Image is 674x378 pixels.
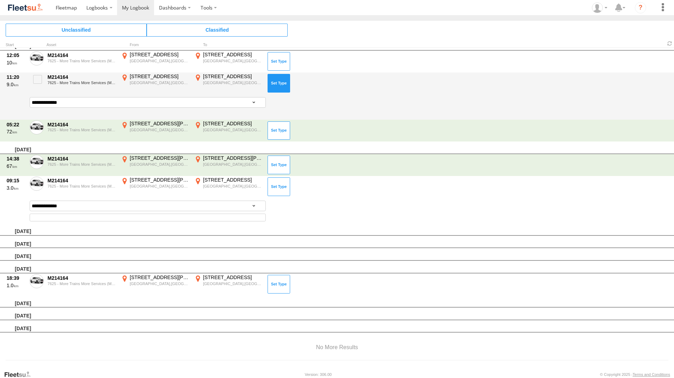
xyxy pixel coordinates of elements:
div: 7625 - More Trains More Services (MTMS) [48,128,116,132]
div: 72 [7,128,26,135]
label: Click to View Event Location [120,155,190,175]
div: [GEOGRAPHIC_DATA],[GEOGRAPHIC_DATA] [130,127,189,132]
div: 12:05 [7,52,26,58]
div: [GEOGRAPHIC_DATA],[GEOGRAPHIC_DATA] [130,162,189,167]
a: Visit our Website [4,371,36,378]
div: [STREET_ADDRESS] [130,51,189,58]
div: 3.0 [7,185,26,191]
div: [STREET_ADDRESS] [203,177,263,183]
div: M214164 [48,156,116,162]
div: M214164 [48,52,116,58]
div: M214164 [48,275,116,281]
span: Click to view Classified Trips [147,24,288,36]
div: Click to Sort [6,43,27,47]
div: [STREET_ADDRESS][PERSON_NAME] [130,274,189,281]
div: 7625 - More Trains More Services (MTMS) [48,184,116,188]
div: [STREET_ADDRESS] [203,73,263,80]
div: M214164 [48,74,116,80]
div: 05:22 [7,121,26,128]
div: [GEOGRAPHIC_DATA],[GEOGRAPHIC_DATA] [130,281,189,286]
button: Click to Set [268,121,290,140]
label: Click to View Event Location [193,51,264,72]
img: fleetsu-logo-horizontal.svg [7,3,44,12]
button: Click to Set [268,74,290,92]
button: Click to Set [268,52,290,70]
span: Click to view Unclassified Trips [6,24,147,36]
div: To [193,43,264,47]
div: 67 [7,163,26,169]
label: Click to View Event Location [120,177,190,197]
div: 18:39 [7,275,26,281]
div: 09:15 [7,177,26,184]
label: Click to View Event Location [193,155,264,175]
label: Click to View Event Location [120,73,190,94]
div: 11:20 [7,74,26,80]
label: Click to View Event Location [120,120,190,141]
div: [STREET_ADDRESS][PERSON_NAME] [130,177,189,183]
div: [STREET_ADDRESS][PERSON_NAME] [203,155,263,161]
div: [GEOGRAPHIC_DATA],[GEOGRAPHIC_DATA] [130,58,189,63]
div: [GEOGRAPHIC_DATA],[GEOGRAPHIC_DATA] [130,184,189,189]
label: Click to View Event Location [120,51,190,72]
div: 7625 - More Trains More Services (MTMS) [48,162,116,166]
div: [STREET_ADDRESS] [203,51,263,58]
label: Click to View Event Location [193,120,264,141]
i: ? [635,2,646,13]
div: M214164 [48,121,116,128]
div: [GEOGRAPHIC_DATA],[GEOGRAPHIC_DATA] [203,184,263,189]
div: Asset [47,43,117,47]
div: [STREET_ADDRESS] [203,274,263,281]
label: Click to View Event Location [120,274,190,295]
button: Click to Set [268,156,290,174]
div: [GEOGRAPHIC_DATA],[GEOGRAPHIC_DATA] [203,281,263,286]
div: Ross McLoughlin [589,2,610,13]
div: [GEOGRAPHIC_DATA],[GEOGRAPHIC_DATA] [130,80,189,85]
div: 7625 - More Trains More Services (MTMS) [48,81,116,85]
div: [STREET_ADDRESS][PERSON_NAME] [130,155,189,161]
a: Terms and Conditions [633,372,670,377]
div: 1.0 [7,282,26,289]
div: 7625 - More Trains More Services (MTMS) [48,282,116,286]
div: © Copyright 2025 - [600,372,670,377]
div: [STREET_ADDRESS][PERSON_NAME] [130,120,189,127]
div: 10 [7,59,26,66]
div: From [120,43,190,47]
button: Click to Set [268,275,290,293]
div: [GEOGRAPHIC_DATA],[GEOGRAPHIC_DATA] [203,162,263,167]
div: Version: 306.00 [305,372,332,377]
div: 7625 - More Trains More Services (MTMS) [48,59,116,63]
div: M214164 [48,177,116,184]
div: 14:38 [7,156,26,162]
button: Click to Set [268,177,290,196]
div: [STREET_ADDRESS] [203,120,263,127]
span: Refresh [666,40,674,47]
div: [GEOGRAPHIC_DATA],[GEOGRAPHIC_DATA] [203,80,263,85]
div: [GEOGRAPHIC_DATA],[GEOGRAPHIC_DATA] [203,58,263,63]
div: [GEOGRAPHIC_DATA],[GEOGRAPHIC_DATA] [203,127,263,132]
div: 9.0 [7,81,26,88]
label: Click to View Event Location [193,274,264,295]
label: Click to View Event Location [193,177,264,197]
label: Click to View Event Location [193,73,264,94]
div: [STREET_ADDRESS] [130,73,189,80]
